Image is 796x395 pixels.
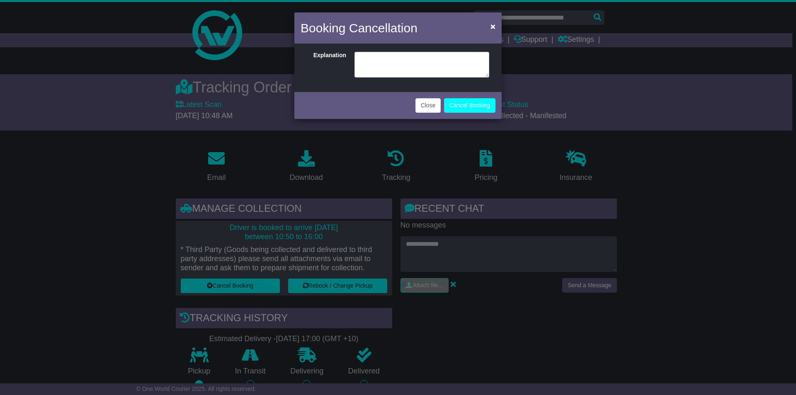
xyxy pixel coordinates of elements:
[303,52,350,75] label: Explanation
[444,98,495,113] button: Cancel Booking
[490,22,495,31] span: ×
[415,98,441,113] button: Close
[301,19,417,37] h4: Booking Cancellation
[486,18,500,35] button: Close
